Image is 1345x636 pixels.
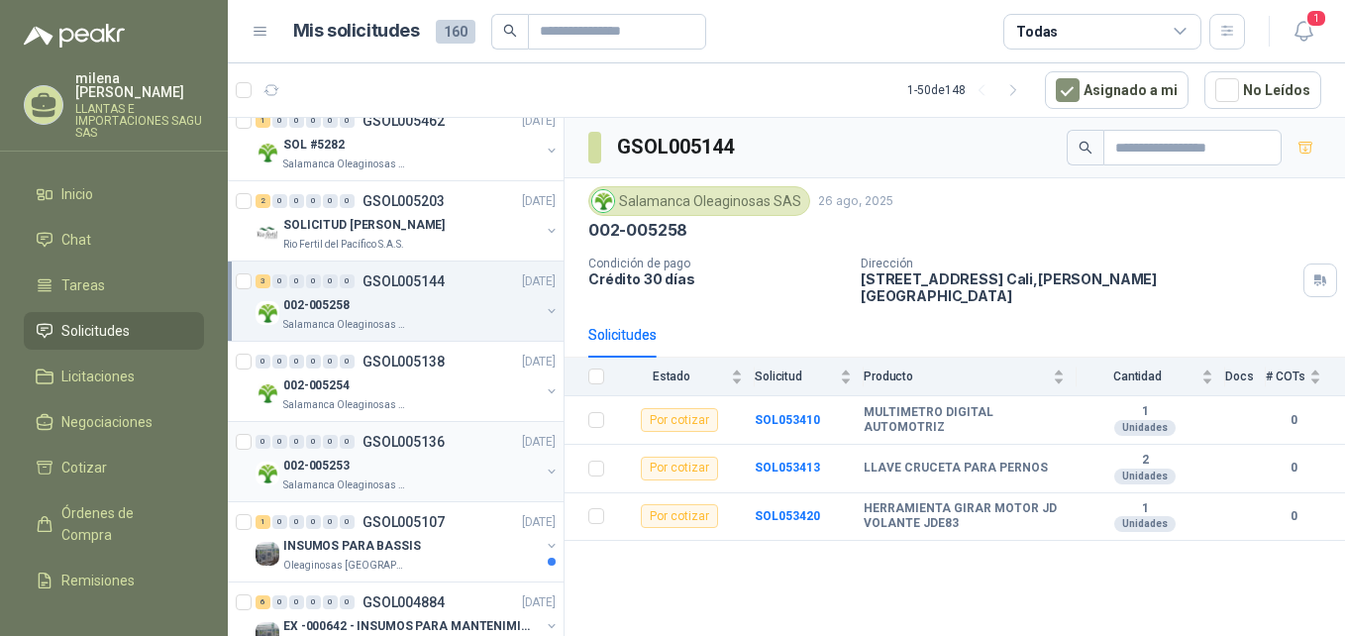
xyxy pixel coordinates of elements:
div: 0 [323,114,338,128]
div: Por cotizar [641,457,718,480]
p: Crédito 30 días [588,270,845,287]
div: 0 [289,515,304,529]
th: Docs [1225,358,1266,396]
th: Solicitud [755,358,864,396]
th: # COTs [1266,358,1345,396]
h3: GSOL005144 [617,132,737,162]
img: Logo peakr [24,24,125,48]
p: SOLICITUD [PERSON_NAME] [283,216,445,235]
img: Company Logo [256,141,279,164]
div: 0 [323,194,338,208]
span: Inicio [61,183,93,205]
div: 0 [272,435,287,449]
span: Licitaciones [61,366,135,387]
span: Tareas [61,274,105,296]
div: Unidades [1114,469,1176,484]
p: Condición de pago [588,257,845,270]
span: # COTs [1266,370,1305,383]
p: GSOL005138 [362,355,445,369]
p: [DATE] [522,433,556,452]
a: SOL053420 [755,509,820,523]
div: 1 [256,515,270,529]
a: 1 0 0 0 0 0 GSOL005462[DATE] Company LogoSOL #5282Salamanca Oleaginosas SAS [256,109,560,172]
div: 0 [306,595,321,609]
p: GSOL005462 [362,114,445,128]
p: LLANTAS E IMPORTACIONES SAGU SAS [75,103,204,139]
div: 0 [340,274,355,288]
div: 0 [340,355,355,369]
div: 0 [289,194,304,208]
b: 1 [1077,404,1213,420]
div: 0 [256,435,270,449]
span: Chat [61,229,91,251]
p: Salamanca Oleaginosas SAS [283,477,408,493]
div: Solicitudes [588,324,657,346]
div: 0 [272,515,287,529]
div: 0 [306,515,321,529]
p: [DATE] [522,513,556,532]
p: EX -000642 - INSUMOS PARA MANTENIMIENTO PREVENTIVO [283,617,530,636]
a: Remisiones [24,562,204,599]
b: 0 [1266,411,1321,430]
div: 0 [306,435,321,449]
p: 002-005253 [283,457,350,476]
a: Tareas [24,266,204,304]
p: GSOL005144 [362,274,445,288]
div: 1 [256,114,270,128]
span: Remisiones [61,570,135,591]
p: Salamanca Oleaginosas SAS [283,317,408,333]
div: 0 [306,355,321,369]
b: LLAVE CRUCETA PARA PERNOS [864,461,1048,477]
th: Estado [616,358,755,396]
img: Company Logo [256,381,279,405]
div: 0 [306,274,321,288]
div: 6 [256,595,270,609]
div: 0 [272,114,287,128]
div: 0 [272,274,287,288]
span: Producto [864,370,1049,383]
p: 002-005258 [283,296,350,315]
button: 1 [1286,14,1321,50]
div: 0 [289,595,304,609]
img: Company Logo [256,462,279,485]
p: 002-005258 [588,220,687,241]
div: 0 [306,194,321,208]
span: Solicitudes [61,320,130,342]
div: 0 [340,435,355,449]
p: Dirección [861,257,1295,270]
th: Producto [864,358,1077,396]
div: 0 [323,274,338,288]
b: SOL053413 [755,461,820,475]
div: Por cotizar [641,408,718,432]
button: Asignado a mi [1045,71,1189,109]
div: 0 [289,435,304,449]
div: 3 [256,274,270,288]
b: HERRAMIENTA GIRAR MOTOR JD VOLANTE JDE83 [864,501,1065,532]
a: 0 0 0 0 0 0 GSOL005138[DATE] Company Logo002-005254Salamanca Oleaginosas SAS [256,350,560,413]
div: Todas [1016,21,1058,43]
span: Estado [616,370,727,383]
b: 1 [1077,501,1213,517]
div: 0 [272,595,287,609]
p: Oleaginosas [GEOGRAPHIC_DATA][PERSON_NAME] [283,558,408,574]
div: Unidades [1114,420,1176,436]
a: 0 0 0 0 0 0 GSOL005136[DATE] Company Logo002-005253Salamanca Oleaginosas SAS [256,430,560,493]
span: Órdenes de Compra [61,502,185,546]
a: Solicitudes [24,312,204,350]
div: 2 [256,194,270,208]
a: Licitaciones [24,358,204,395]
p: [STREET_ADDRESS] Cali , [PERSON_NAME][GEOGRAPHIC_DATA] [861,270,1295,304]
div: 0 [272,194,287,208]
a: 3 0 0 0 0 0 GSOL005144[DATE] Company Logo002-005258Salamanca Oleaginosas SAS [256,269,560,333]
div: 0 [340,194,355,208]
b: 0 [1266,459,1321,477]
div: 0 [340,515,355,529]
b: 2 [1077,453,1213,469]
p: INSUMOS PARA BASSIS [283,537,421,556]
th: Cantidad [1077,358,1225,396]
span: Solicitud [755,370,836,383]
div: 1 - 50 de 148 [907,74,1029,106]
p: 26 ago, 2025 [818,192,893,211]
p: [DATE] [522,593,556,612]
b: MULTIMETRO DIGITAL AUTOMOTRIZ [864,405,1065,436]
